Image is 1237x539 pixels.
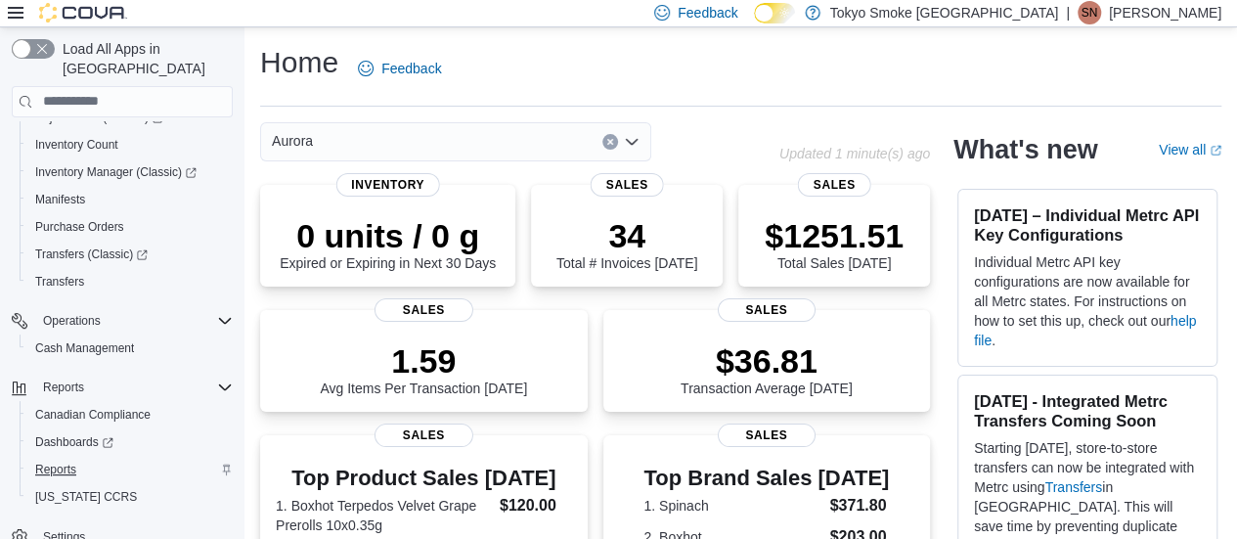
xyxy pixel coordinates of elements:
[20,401,241,428] button: Canadian Compliance
[35,274,84,290] span: Transfers
[754,23,755,24] span: Dark Mode
[27,133,126,157] a: Inventory Count
[27,160,204,184] a: Inventory Manager (Classic)
[974,252,1201,350] p: Individual Metrc API key configurations are now available for all Metrc states. For instructions ...
[27,188,233,211] span: Manifests
[765,216,904,255] p: $1251.51
[35,434,113,450] span: Dashboards
[27,160,233,184] span: Inventory Manager (Classic)
[20,268,241,295] button: Transfers
[375,298,472,322] span: Sales
[320,341,527,396] div: Avg Items Per Transaction [DATE]
[375,424,472,447] span: Sales
[4,307,241,335] button: Operations
[20,213,241,241] button: Purchase Orders
[678,3,737,22] span: Feedback
[43,313,101,329] span: Operations
[681,341,853,396] div: Transaction Average [DATE]
[591,173,664,197] span: Sales
[1082,1,1098,24] span: SN
[27,430,121,454] a: Dashboards
[20,335,241,362] button: Cash Management
[27,403,158,427] a: Canadian Compliance
[35,407,151,423] span: Canadian Compliance
[556,216,697,271] div: Total # Invoices [DATE]
[381,59,441,78] span: Feedback
[1078,1,1101,24] div: Stephanie Neblett
[1044,479,1102,495] a: Transfers
[39,3,127,22] img: Cova
[27,337,142,360] a: Cash Management
[974,313,1196,348] a: help file
[55,39,233,78] span: Load All Apps in [GEOGRAPHIC_DATA]
[27,337,233,360] span: Cash Management
[27,485,233,509] span: Washington CCRS
[35,137,118,153] span: Inventory Count
[27,215,132,239] a: Purchase Orders
[718,424,816,447] span: Sales
[798,173,871,197] span: Sales
[754,3,795,23] input: Dark Mode
[556,216,697,255] p: 34
[27,270,92,293] a: Transfers
[20,158,241,186] a: Inventory Manager (Classic)
[602,134,618,150] button: Clear input
[20,131,241,158] button: Inventory Count
[1159,142,1221,157] a: View allExternal link
[35,489,137,505] span: [US_STATE] CCRS
[27,485,145,509] a: [US_STATE] CCRS
[43,380,84,395] span: Reports
[830,1,1059,24] p: Tokyo Smoke [GEOGRAPHIC_DATA]
[280,216,496,271] div: Expired or Expiring in Next 30 Days
[779,146,930,161] p: Updated 1 minute(s) ago
[20,456,241,483] button: Reports
[35,309,109,333] button: Operations
[624,134,640,150] button: Open list of options
[27,458,233,481] span: Reports
[35,376,92,399] button: Reports
[35,376,233,399] span: Reports
[260,43,338,82] h1: Home
[829,494,889,517] dd: $371.80
[681,341,853,381] p: $36.81
[276,496,492,535] dt: 1. Boxhot Terpedos Velvet Grape Prerolls 10x0.35g
[974,391,1201,430] h3: [DATE] - Integrated Metrc Transfers Coming Soon
[335,173,440,197] span: Inventory
[1109,1,1221,24] p: [PERSON_NAME]
[35,192,85,207] span: Manifests
[35,164,197,180] span: Inventory Manager (Classic)
[27,243,155,266] a: Transfers (Classic)
[27,133,233,157] span: Inventory Count
[20,186,241,213] button: Manifests
[35,340,134,356] span: Cash Management
[27,243,233,266] span: Transfers (Classic)
[35,247,148,262] span: Transfers (Classic)
[643,467,889,490] h3: Top Brand Sales [DATE]
[974,205,1201,245] h3: [DATE] – Individual Metrc API Key Configurations
[35,462,76,477] span: Reports
[35,309,233,333] span: Operations
[20,483,241,511] button: [US_STATE] CCRS
[27,270,233,293] span: Transfers
[27,403,233,427] span: Canadian Compliance
[27,430,233,454] span: Dashboards
[27,215,233,239] span: Purchase Orders
[35,219,124,235] span: Purchase Orders
[272,129,313,153] span: Aurora
[1210,145,1221,157] svg: External link
[276,467,572,490] h3: Top Product Sales [DATE]
[643,496,821,516] dt: 1. Spinach
[20,428,241,456] a: Dashboards
[765,216,904,271] div: Total Sales [DATE]
[1066,1,1070,24] p: |
[280,216,496,255] p: 0 units / 0 g
[20,241,241,268] a: Transfers (Classic)
[350,49,449,88] a: Feedback
[4,374,241,401] button: Reports
[320,341,527,381] p: 1.59
[718,298,816,322] span: Sales
[500,494,572,517] dd: $120.00
[27,458,84,481] a: Reports
[953,134,1097,165] h2: What's new
[27,188,93,211] a: Manifests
